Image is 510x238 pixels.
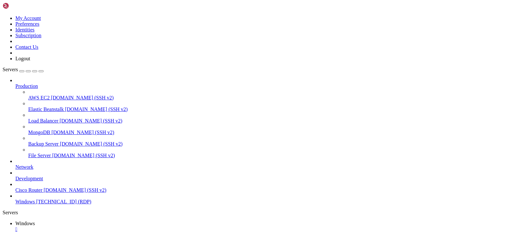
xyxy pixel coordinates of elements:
a: Servers [3,67,44,72]
span: [DOMAIN_NAME] (SSH v2) [52,153,115,158]
a: Logout [15,56,30,61]
a: Identities [15,27,35,32]
span: File Server [28,153,51,158]
li: Load Balancer [DOMAIN_NAME] (SSH v2) [28,112,507,124]
a: Preferences [15,21,39,27]
span: [DOMAIN_NAME] (SSH v2) [51,95,114,100]
li: MongoDB [DOMAIN_NAME] (SSH v2) [28,124,507,135]
span: [DOMAIN_NAME] (SSH v2) [51,130,114,135]
div: Servers [3,210,507,216]
a: Load Balancer [DOMAIN_NAME] (SSH v2) [28,118,507,124]
span: [DOMAIN_NAME] (SSH v2) [60,141,123,147]
a: Production [15,83,507,89]
span: Servers [3,67,18,72]
span: Cisco Router [15,187,42,193]
span: Production [15,83,38,89]
a: Subscription [15,33,41,38]
a: Development [15,176,507,182]
a: Windows [TECHNICAL_ID] (RDP) [15,199,507,205]
span: Windows [15,199,35,204]
li: File Server [DOMAIN_NAME] (SSH v2) [28,147,507,158]
a: Backup Server [DOMAIN_NAME] (SSH v2) [28,141,507,147]
a: Network [15,164,507,170]
span: [TECHNICAL_ID] (RDP) [36,199,91,204]
li: Cisco Router [DOMAIN_NAME] (SSH v2) [15,182,507,193]
a: My Account [15,15,41,21]
li: Development [15,170,507,182]
span: Windows [15,221,35,226]
span: Network [15,164,33,170]
span: Backup Server [28,141,59,147]
span: [DOMAIN_NAME] (SSH v2) [60,118,123,123]
span: [DOMAIN_NAME] (SSH v2) [65,106,128,112]
span: Elastic Beanstalk [28,106,64,112]
a: Cisco Router [DOMAIN_NAME] (SSH v2) [15,187,507,193]
a: Contact Us [15,44,38,50]
span: [DOMAIN_NAME] (SSH v2) [44,187,106,193]
li: Elastic Beanstalk [DOMAIN_NAME] (SSH v2) [28,101,507,112]
a: File Server [DOMAIN_NAME] (SSH v2) [28,153,507,158]
li: Production [15,78,507,158]
a: AWS EC2 [DOMAIN_NAME] (SSH v2) [28,95,507,101]
li: Windows [TECHNICAL_ID] (RDP) [15,193,507,205]
li: Network [15,158,507,170]
a: Windows [15,221,507,232]
a:  [15,226,507,232]
a: Elastic Beanstalk [DOMAIN_NAME] (SSH v2) [28,106,507,112]
span: Development [15,176,43,181]
li: AWS EC2 [DOMAIN_NAME] (SSH v2) [28,89,507,101]
span: Load Balancer [28,118,58,123]
span: AWS EC2 [28,95,50,100]
span: MongoDB [28,130,50,135]
li: Backup Server [DOMAIN_NAME] (SSH v2) [28,135,507,147]
img: Shellngn [3,3,39,9]
a: MongoDB [DOMAIN_NAME] (SSH v2) [28,130,507,135]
